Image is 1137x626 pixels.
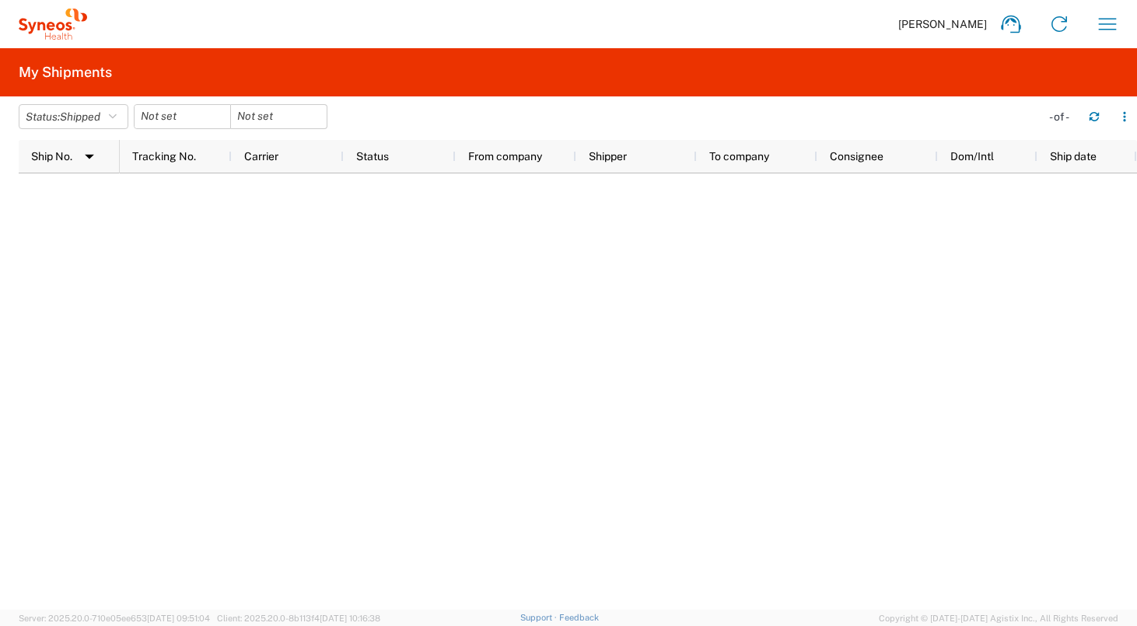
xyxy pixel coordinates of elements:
span: Ship date [1050,150,1097,163]
span: From company [468,150,542,163]
span: To company [709,150,769,163]
span: Consignee [830,150,883,163]
span: Tracking No. [132,150,196,163]
span: [PERSON_NAME] [898,17,987,31]
span: Status [356,150,389,163]
span: Client: 2025.20.0-8b113f4 [217,614,380,623]
button: Status:Shipped [19,104,128,129]
input: Not set [135,105,230,128]
span: Shipped [60,110,100,123]
span: Copyright © [DATE]-[DATE] Agistix Inc., All Rights Reserved [879,611,1118,625]
span: [DATE] 09:51:04 [147,614,210,623]
div: - of - [1049,110,1076,124]
span: Shipper [589,150,627,163]
a: Support [520,613,559,622]
span: Carrier [244,150,278,163]
img: arrow-dropdown.svg [77,144,102,169]
input: Not set [231,105,327,128]
span: [DATE] 10:16:38 [320,614,380,623]
h2: My Shipments [19,63,112,82]
span: Ship No. [31,150,72,163]
span: Dom/Intl [950,150,994,163]
a: Feedback [559,613,599,622]
span: Server: 2025.20.0-710e05ee653 [19,614,210,623]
